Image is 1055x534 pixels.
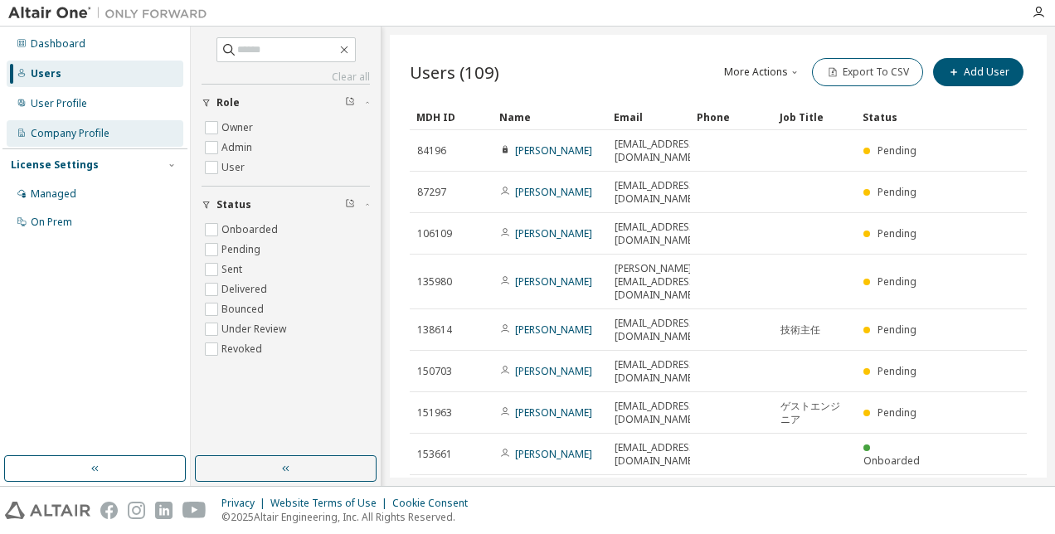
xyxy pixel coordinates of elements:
a: [PERSON_NAME] [515,274,592,289]
label: User [221,158,248,177]
span: Onboarded [863,454,920,468]
div: Website Terms of Use [270,497,392,510]
span: Pending [878,405,916,420]
span: 153661 [417,448,452,461]
div: Cookie Consent [392,497,478,510]
label: Revoked [221,339,265,359]
span: [EMAIL_ADDRESS][DOMAIN_NAME] [615,221,698,247]
span: [EMAIL_ADDRESS][DOMAIN_NAME] [615,138,698,164]
div: MDH ID [416,104,486,130]
span: [EMAIL_ADDRESS][DOMAIN_NAME] [615,317,698,343]
img: Altair One [8,5,216,22]
img: youtube.svg [182,502,207,519]
span: [PERSON_NAME][EMAIL_ADDRESS][DOMAIN_NAME] [615,262,698,302]
span: Clear filter [345,96,355,109]
span: Pending [878,226,916,240]
a: Clear all [202,70,370,84]
span: 138614 [417,323,452,337]
div: Privacy [221,497,270,510]
div: Email [614,104,683,130]
span: 87297 [417,186,446,199]
span: Pending [878,364,916,378]
label: Sent [221,260,246,279]
label: Under Review [221,319,289,339]
span: Status [216,198,251,211]
div: Phone [697,104,766,130]
p: © 2025 Altair Engineering, Inc. All Rights Reserved. [221,510,478,524]
a: [PERSON_NAME] [515,405,592,420]
img: instagram.svg [128,502,145,519]
div: Managed [31,187,76,201]
label: Owner [221,118,256,138]
div: License Settings [11,158,99,172]
div: Dashboard [31,37,85,51]
span: 技術主任 [780,323,820,337]
a: [PERSON_NAME] [515,143,592,158]
span: 84196 [417,144,446,158]
a: [PERSON_NAME] [515,226,592,240]
button: Export To CSV [812,58,923,86]
span: Pending [878,274,916,289]
button: More Actions [722,58,802,86]
span: [EMAIL_ADDRESS][DOMAIN_NAME] [615,358,698,385]
div: User Profile [31,97,87,110]
a: [PERSON_NAME] [515,185,592,199]
label: Bounced [221,299,267,319]
span: ゲストエンジニア [780,400,848,426]
span: [EMAIL_ADDRESS][DOMAIN_NAME] [615,179,698,206]
button: Role [202,85,370,121]
div: Users [31,67,61,80]
span: 150703 [417,365,452,378]
span: Pending [878,323,916,337]
button: Status [202,187,370,223]
div: On Prem [31,216,72,229]
button: Add User [933,58,1023,86]
span: 106109 [417,227,452,240]
label: Admin [221,138,255,158]
div: Company Profile [31,127,109,140]
span: Role [216,96,240,109]
img: linkedin.svg [155,502,173,519]
img: facebook.svg [100,502,118,519]
span: [EMAIL_ADDRESS][DOMAIN_NAME] [615,441,698,468]
a: [PERSON_NAME] [515,447,592,461]
span: Pending [878,143,916,158]
span: 135980 [417,275,452,289]
label: Pending [221,240,264,260]
span: 151963 [417,406,452,420]
div: Name [499,104,600,130]
span: Users (109) [410,61,499,84]
div: Job Title [780,104,849,130]
a: [PERSON_NAME] [515,364,592,378]
div: Status [863,104,932,130]
span: [EMAIL_ADDRESS][DOMAIN_NAME] [615,400,698,426]
label: Delivered [221,279,270,299]
span: Pending [878,185,916,199]
a: [PERSON_NAME] [515,323,592,337]
img: altair_logo.svg [5,502,90,519]
span: Clear filter [345,198,355,211]
label: Onboarded [221,220,281,240]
